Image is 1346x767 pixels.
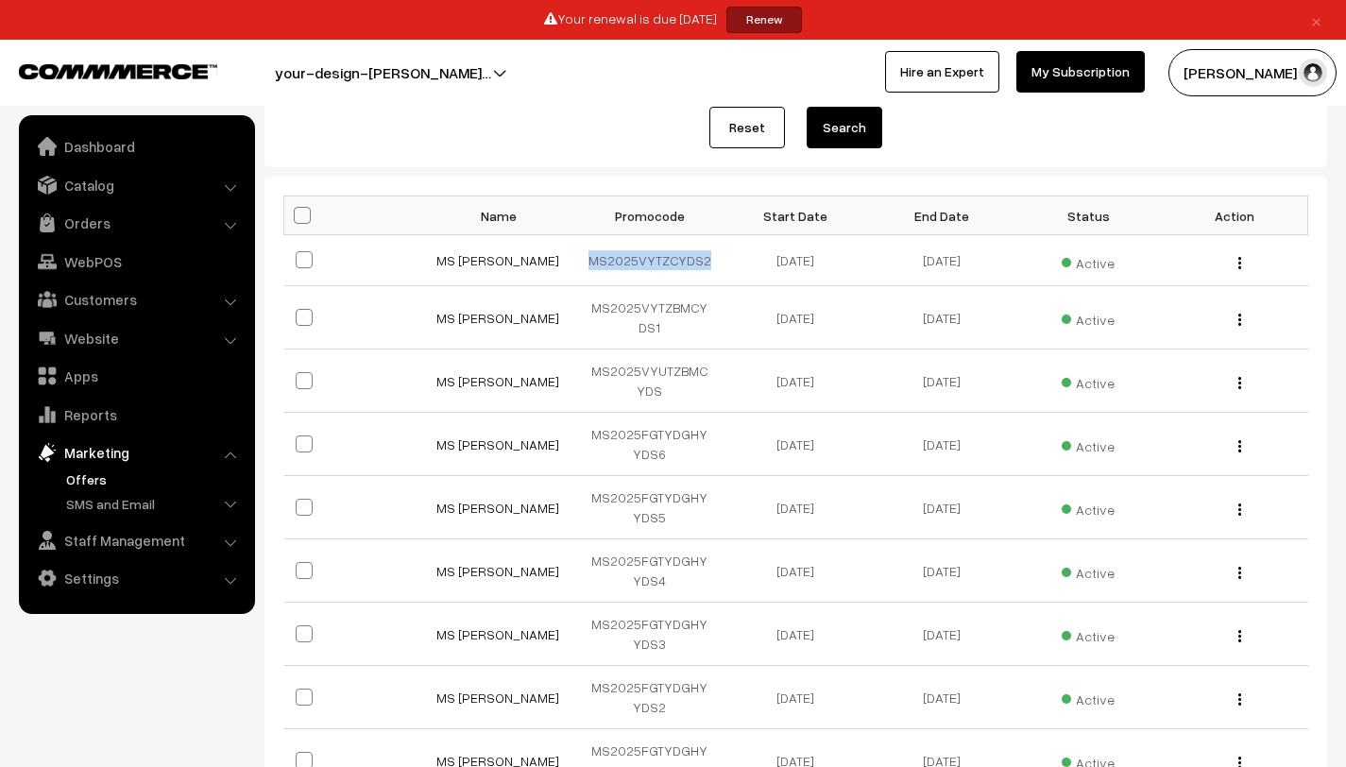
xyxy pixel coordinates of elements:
a: Apps [24,359,248,393]
td: [DATE] [723,286,869,349]
th: Promocode [576,196,723,235]
td: [DATE] [869,349,1015,413]
button: Search [807,107,882,148]
th: Name [430,196,576,235]
img: Menu [1238,440,1241,452]
span: Active [1062,685,1115,709]
td: [DATE] [869,666,1015,729]
img: Menu [1238,377,1241,389]
a: COMMMERCE [19,59,184,81]
a: Hire an Expert [885,51,999,93]
td: [DATE] [723,603,869,666]
a: Staff Management [24,523,248,557]
td: [DATE] [723,349,869,413]
a: Customers [24,282,248,316]
td: [DATE] [723,476,869,539]
img: user [1299,59,1327,87]
td: [DATE] [869,603,1015,666]
img: Menu [1238,693,1241,706]
a: MS [PERSON_NAME] [436,436,559,452]
button: your-design-[PERSON_NAME]… [209,49,557,96]
a: MS [PERSON_NAME] [436,252,559,268]
a: MS [PERSON_NAME] [436,563,559,579]
td: [DATE] [723,539,869,603]
a: Catalog [24,168,248,202]
td: MS2025FGTYDGHYYDS2 [576,666,723,729]
th: End Date [869,196,1015,235]
a: Reset [709,107,785,148]
td: [DATE] [723,235,869,286]
td: MS2025FGTYDGHYYDS4 [576,539,723,603]
a: MS [PERSON_NAME] [436,690,559,706]
td: [DATE] [869,413,1015,476]
a: Orders [24,206,248,240]
span: Active [1062,368,1115,393]
a: MS [PERSON_NAME] [436,310,559,326]
td: MS2025VYUTZBMCYDS [576,349,723,413]
button: [PERSON_NAME] N.P [1168,49,1337,96]
th: Start Date [723,196,869,235]
a: × [1303,9,1329,31]
th: Status [1015,196,1162,235]
a: Renew [726,7,802,33]
a: SMS and Email [61,494,248,514]
a: My Subscription [1016,51,1145,93]
a: Dashboard [24,129,248,163]
td: MS2025VYTZCYDS2 [576,235,723,286]
td: [DATE] [723,413,869,476]
img: COMMMERCE [19,64,217,78]
a: Reports [24,398,248,432]
th: Action [1162,196,1308,235]
td: [DATE] [869,476,1015,539]
span: Active [1062,432,1115,456]
img: Menu [1238,503,1241,516]
a: Offers [61,469,248,489]
td: MS2025FGTYDGHYYDS5 [576,476,723,539]
td: [DATE] [869,235,1015,286]
td: [DATE] [869,539,1015,603]
img: Menu [1238,567,1241,579]
span: Active [1062,495,1115,520]
a: MS [PERSON_NAME] [436,500,559,516]
span: Active [1062,622,1115,646]
td: [DATE] [723,666,869,729]
td: MS2025FGTYDGHYYDS6 [576,413,723,476]
img: Menu [1238,257,1241,269]
img: Menu [1238,314,1241,326]
img: Menu [1238,630,1241,642]
a: WebPOS [24,245,248,279]
a: MS [PERSON_NAME] [436,373,559,389]
span: Active [1062,305,1115,330]
span: Active [1062,558,1115,583]
td: MS2025VYTZBMCYDS1 [576,286,723,349]
a: MS [PERSON_NAME] [436,626,559,642]
td: MS2025FGTYDGHYYDS3 [576,603,723,666]
a: Settings [24,561,248,595]
td: [DATE] [869,286,1015,349]
div: Your renewal is due [DATE] [7,7,1339,33]
a: Marketing [24,435,248,469]
span: Active [1062,248,1115,273]
a: Website [24,321,248,355]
